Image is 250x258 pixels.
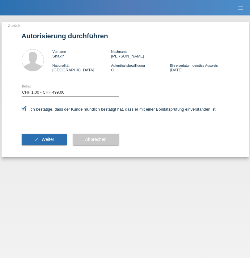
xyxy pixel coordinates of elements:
[73,134,119,146] button: Abbrechen
[34,137,39,142] i: check
[22,32,229,40] h1: Autorisierung durchführen
[85,137,107,142] span: Abbrechen
[53,50,66,53] span: Vorname
[170,64,218,67] span: Einreisedatum gemäss Ausweis
[238,5,244,11] i: menu
[22,107,217,112] label: Ich bestätige, dass der Kunde mündlich bestätigt hat, dass er mit einer Bonitätsprüfung einversta...
[235,6,247,10] a: menu
[53,64,70,67] span: Nationalität
[111,64,145,67] span: Aufenthaltsbewilligung
[111,63,170,72] div: C
[53,49,111,58] div: Shakir
[111,49,170,58] div: [PERSON_NAME]
[3,23,20,28] a: ← Zurück
[111,50,127,53] span: Nachname
[170,63,228,72] div: [DATE]
[41,137,54,142] span: Weiter
[22,134,67,146] button: check Weiter
[53,63,111,72] div: [GEOGRAPHIC_DATA]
